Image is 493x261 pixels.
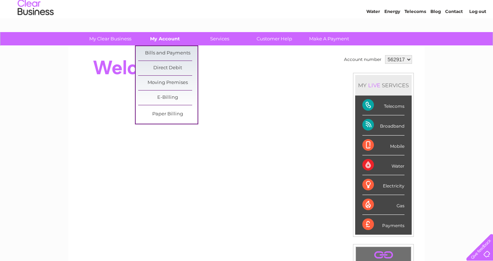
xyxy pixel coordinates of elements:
a: My Clear Business [81,32,140,45]
div: LIVE [367,82,382,89]
div: Electricity [362,175,404,195]
a: Services [190,32,249,45]
a: Energy [384,31,400,36]
a: Bills and Payments [138,46,198,61]
div: Water [362,155,404,175]
div: Payments [362,215,404,234]
a: E-Billing [138,90,198,105]
td: Account number [342,53,383,66]
div: Gas [362,195,404,215]
a: Contact [445,31,463,36]
a: Log out [469,31,486,36]
a: Paper Billing [138,107,198,121]
div: Telecoms [362,96,404,115]
div: MY SERVICES [355,75,412,96]
div: Clear Business is a trading name of Verastar Limited (registered in [GEOGRAPHIC_DATA] No. 3667643... [77,4,417,35]
div: Mobile [362,136,404,155]
a: Moving Premises [138,76,198,90]
a: Direct Debit [138,61,198,75]
a: Water [366,31,380,36]
a: 0333 014 3131 [357,4,407,13]
a: Telecoms [404,31,426,36]
a: Make A Payment [299,32,359,45]
a: My Account [135,32,195,45]
img: logo.png [17,19,54,41]
a: Customer Help [245,32,304,45]
div: Broadband [362,115,404,135]
a: Blog [430,31,441,36]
